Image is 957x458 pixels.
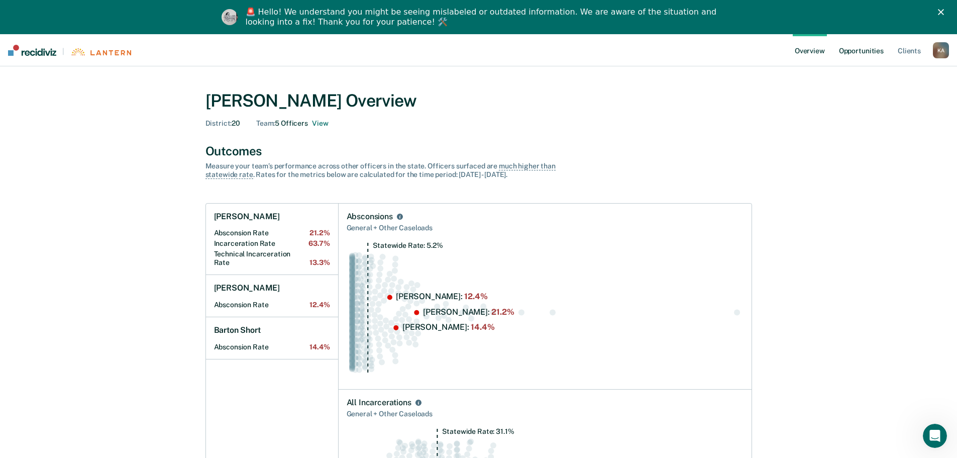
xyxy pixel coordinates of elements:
span: 63.7% [308,239,330,248]
div: General + Other Caseloads [347,408,743,420]
h2: Absconsion Rate [214,301,330,309]
span: 12.4% [309,301,330,309]
img: Recidiviz [8,45,56,56]
div: 5 Officers [256,119,328,128]
a: [PERSON_NAME]Absconsion Rate21.2%Incarceration Rate63.7%Technical Incarceration Rate13.3% [206,204,338,275]
h1: [PERSON_NAME] [214,283,280,293]
div: 🚨 Hello! We understand you might be seeing mislabeled or outdated information. We are aware of th... [246,7,720,27]
a: Overview [793,34,827,66]
div: 20 [205,119,241,128]
span: Team : [256,119,275,127]
h2: Incarceration Rate [214,239,330,248]
button: KA [933,42,949,58]
div: [PERSON_NAME] Overview [205,90,752,111]
h2: Absconsion Rate [214,343,330,351]
h1: Barton Short [214,325,261,335]
div: General + Other Caseloads [347,222,743,234]
a: Clients [896,34,923,66]
h1: [PERSON_NAME] [214,212,280,222]
h2: Technical Incarceration Rate [214,250,330,267]
div: Close [938,9,948,15]
a: Opportunities [837,34,886,66]
span: District : [205,119,232,127]
img: Profile image for Kim [222,9,238,25]
iframe: Intercom live chat [923,424,947,448]
span: much higher than statewide rate [205,162,556,179]
a: Barton ShortAbsconsion Rate14.4% [206,317,338,359]
div: Outcomes [205,144,752,158]
button: Absconsions [395,212,405,222]
span: 13.3% [309,258,330,267]
div: All Incarcerations [347,398,411,408]
div: Measure your team’s performance across other officer s in the state. Officer s surfaced are . Rat... [205,162,557,179]
a: [PERSON_NAME]Absconsion Rate12.4% [206,275,338,317]
div: Swarm plot of all absconsion rates in the state for NOT_SEX_OFFENSE caseloads, highlighting value... [347,242,743,382]
button: 5 officers on Kristin Anderson's Team [312,119,328,128]
div: Absconsions [347,212,393,222]
button: All Incarcerations [413,398,423,408]
tspan: Statewide Rate: 31.1% [442,427,514,435]
span: 21.2% [309,229,330,237]
div: K A [933,42,949,58]
a: | [8,45,131,56]
h2: Absconsion Rate [214,229,330,237]
span: 14.4% [309,343,330,351]
img: Lantern [70,48,131,56]
span: | [56,47,70,56]
tspan: Statewide Rate: 5.2% [373,241,443,249]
